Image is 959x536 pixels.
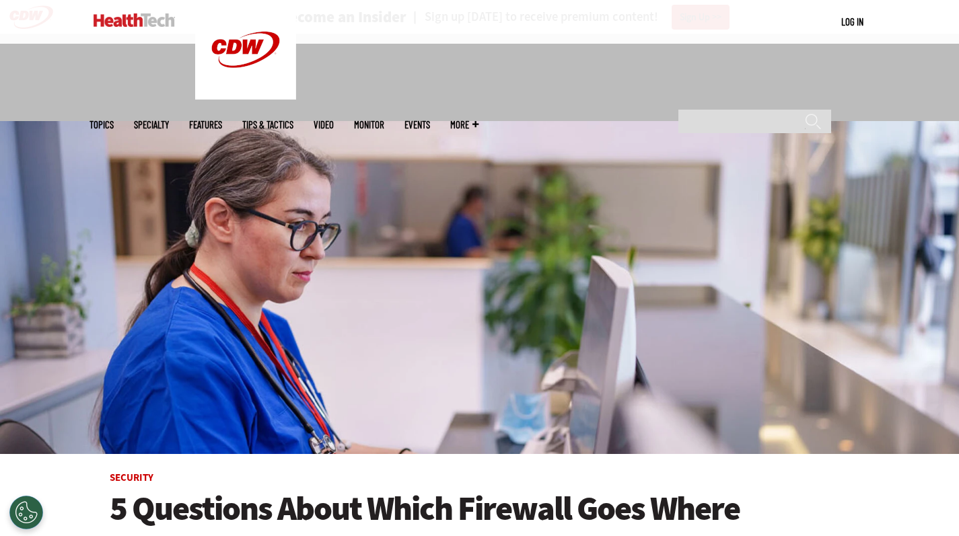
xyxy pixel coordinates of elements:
a: MonITor [354,120,384,130]
a: Log in [841,15,863,28]
span: Specialty [134,120,169,130]
a: 5 Questions About Which Firewall Goes Where [110,490,850,527]
div: Cookies Settings [9,496,43,529]
a: Features [189,120,222,130]
span: More [450,120,478,130]
img: Home [94,13,175,27]
a: Video [314,120,334,130]
a: Tips & Tactics [242,120,293,130]
span: Topics [90,120,114,130]
a: Security [110,471,153,484]
button: Open Preferences [9,496,43,529]
div: User menu [841,15,863,29]
a: Events [404,120,430,130]
a: CDW [195,89,296,103]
